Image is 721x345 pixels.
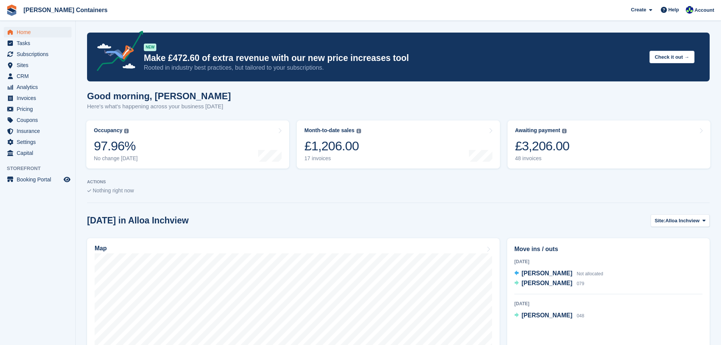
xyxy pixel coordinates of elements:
span: Help [668,6,679,14]
a: menu [4,104,72,114]
p: Make £472.60 of extra revenue with our new price increases tool [144,53,643,64]
img: blank_slate_check_icon-ba018cac091ee9be17c0a81a6c232d5eb81de652e7a59be601be346b1b6ddf79.svg [87,189,91,192]
a: Occupancy 97.96% No change [DATE] [86,120,289,169]
a: [PERSON_NAME] Not allocated [514,269,603,279]
span: 048 [577,313,584,318]
a: menu [4,93,72,103]
img: price-adjustments-announcement-icon-8257ccfd72463d97f412b2fc003d46551f7dbcb40ab6d574587a9cd5c0d94... [90,31,143,74]
button: Site: Alloa Inchview [651,214,710,227]
a: menu [4,49,72,59]
span: Pricing [17,104,62,114]
h2: [DATE] in Alloa Inchview [87,215,188,226]
span: Settings [17,137,62,147]
div: £3,206.00 [515,138,570,154]
h1: Good morning, [PERSON_NAME] [87,91,231,101]
div: [DATE] [514,300,702,307]
img: stora-icon-8386f47178a22dfd0bd8f6a31ec36ba5ce8667c1dd55bd0f319d3a0aa187defe.svg [6,5,17,16]
span: Account [695,6,714,14]
button: Check it out → [649,51,695,63]
div: [DATE] [514,258,702,265]
a: Awaiting payment £3,206.00 48 invoices [508,120,710,169]
div: NEW [144,44,156,51]
span: Create [631,6,646,14]
a: menu [4,60,72,70]
div: Awaiting payment [515,127,561,134]
span: Home [17,27,62,37]
a: menu [4,71,72,81]
div: Month-to-date sales [304,127,354,134]
span: [PERSON_NAME] [522,280,572,286]
a: menu [4,126,72,136]
a: Preview store [62,175,72,184]
div: Occupancy [94,127,122,134]
img: icon-info-grey-7440780725fd019a000dd9b08b2336e03edf1995a4989e88bcd33f0948082b44.svg [124,129,129,133]
a: menu [4,115,72,125]
span: Storefront [7,165,75,172]
p: Here's what's happening across your business [DATE] [87,102,231,111]
a: [PERSON_NAME] 079 [514,279,584,289]
span: Tasks [17,38,62,48]
a: menu [4,137,72,147]
span: CRM [17,71,62,81]
span: Not allocated [577,271,603,276]
span: Alloa Inchview [665,217,699,225]
h2: Map [95,245,107,252]
a: menu [4,82,72,92]
h2: Move ins / outs [514,245,702,254]
p: ACTIONS [87,180,710,184]
a: menu [4,174,72,185]
a: Month-to-date sales £1,206.00 17 invoices [297,120,500,169]
span: Booking Portal [17,174,62,185]
span: [PERSON_NAME] [522,312,572,318]
span: Analytics [17,82,62,92]
a: menu [4,27,72,37]
a: menu [4,38,72,48]
span: Coupons [17,115,62,125]
img: icon-info-grey-7440780725fd019a000dd9b08b2336e03edf1995a4989e88bcd33f0948082b44.svg [562,129,567,133]
div: 97.96% [94,138,138,154]
span: Sites [17,60,62,70]
img: icon-info-grey-7440780725fd019a000dd9b08b2336e03edf1995a4989e88bcd33f0948082b44.svg [357,129,361,133]
a: [PERSON_NAME] Containers [20,4,111,16]
span: Invoices [17,93,62,103]
span: Insurance [17,126,62,136]
div: No change [DATE] [94,155,138,162]
div: £1,206.00 [304,138,361,154]
span: Subscriptions [17,49,62,59]
a: [PERSON_NAME] 048 [514,311,584,321]
a: menu [4,148,72,158]
span: Site: [655,217,665,225]
div: 48 invoices [515,155,570,162]
span: Capital [17,148,62,158]
span: [PERSON_NAME] [522,270,572,276]
div: 17 invoices [304,155,361,162]
span: Nothing right now [93,187,134,194]
span: 079 [577,281,584,286]
p: Rooted in industry best practices, but tailored to your subscriptions. [144,64,643,72]
img: Audra Whitelaw [686,6,693,14]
